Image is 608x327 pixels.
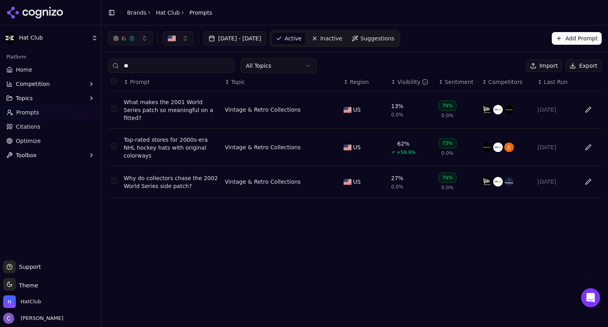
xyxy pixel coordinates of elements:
img: new era [482,105,492,114]
span: HatClub [21,298,41,305]
button: Topics [3,92,98,105]
img: US flag [344,144,351,150]
span: Inactive [320,34,342,42]
img: Chris Hayes [3,313,14,324]
img: ebay [493,143,503,152]
a: Active [272,32,306,45]
img: HatClub [3,295,16,308]
button: Edit in sheet [582,141,595,154]
div: [DATE] [538,143,575,151]
div: 79% [439,173,456,183]
th: Last Run [534,73,578,91]
span: US [353,106,361,114]
th: brandMentionRate [388,73,435,91]
a: What makes the 2001 World Series patch so meaningful on a fitted? [124,98,218,122]
div: 27% [391,174,403,182]
a: Hat Club [156,9,180,17]
span: ↗ [391,149,395,156]
button: Edit in sheet [582,103,595,116]
th: Prompt [121,73,222,91]
div: ↕Prompt [124,78,218,86]
button: Open user button [3,313,63,324]
a: Prompts [3,106,98,119]
button: Select row 2 [111,143,117,150]
div: ↕Last Run [538,78,575,86]
span: 0.0% [441,112,454,119]
button: Select row 1 [111,106,117,112]
span: Prompts [16,108,39,116]
span: [PERSON_NAME] [17,315,63,322]
img: fanatics [504,177,514,186]
span: Theme [16,282,38,289]
div: Platform [3,51,98,63]
button: Select row 3 [111,178,117,184]
span: Region [350,78,369,86]
div: Visibility [397,78,429,86]
div: 79% [439,101,456,111]
a: Vintage & Retro Collections [225,143,301,151]
img: etsy [504,143,514,152]
th: Region [340,73,388,91]
img: US flag [344,179,351,185]
button: Open organization switcher [3,295,41,308]
div: Sentiment [445,78,476,86]
div: [DATE] [538,106,575,114]
a: Vintage & Retro Collections [225,178,301,186]
span: US [353,178,361,186]
img: US flag [344,107,351,113]
span: 0.0% [441,184,454,191]
img: US [168,34,176,42]
a: Vintage & Retro Collections [225,106,301,114]
div: ↕Region [344,78,385,86]
span: Competition [16,80,50,88]
span: Hat Club [19,34,88,42]
a: Top-rated stores for 2000s-era NHL hockey hats with original colorways [124,136,218,160]
a: Brands [127,10,146,16]
a: Why do collectors chase the 2002 World Series side patch? [124,174,218,190]
div: [DATE] [538,178,575,186]
a: Home [3,63,98,76]
button: Import [526,59,562,72]
button: Edit in sheet [582,175,595,188]
span: Optimize [16,137,41,145]
img: mitchell & ness [482,143,492,152]
a: Optimize [3,135,98,147]
button: [DATE] - [DATE] [203,31,266,46]
div: ↕Visibility [391,78,432,86]
th: sentiment [435,73,479,91]
span: Support [16,263,41,271]
span: Prompts [189,9,212,17]
img: mitchell & ness [504,105,514,114]
span: Toolbox [16,151,37,159]
div: ↕Sentiment [439,78,476,86]
div: ↕Topic [225,78,337,86]
div: Data table [108,73,602,198]
span: Topics [16,94,33,102]
span: Last Run [544,78,568,86]
span: Topic [231,78,245,86]
div: 13% [391,102,403,110]
button: Competition [3,78,98,90]
th: Competitors [479,73,534,91]
img: Hat Club [3,32,16,44]
span: Suggestions [361,34,395,42]
div: ↕Competitors [482,78,531,86]
button: Add Prompt [552,32,602,45]
span: Home [16,66,32,74]
img: new era [482,177,492,186]
button: Toolbox [3,149,98,162]
span: Prompt [130,78,150,86]
span: Active [285,34,302,42]
img: ebay [493,177,503,186]
span: +59.9% [397,149,416,156]
span: US [353,143,361,151]
span: 0.0% [391,184,403,190]
a: Suggestions [348,32,399,45]
div: 62% [397,140,410,148]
